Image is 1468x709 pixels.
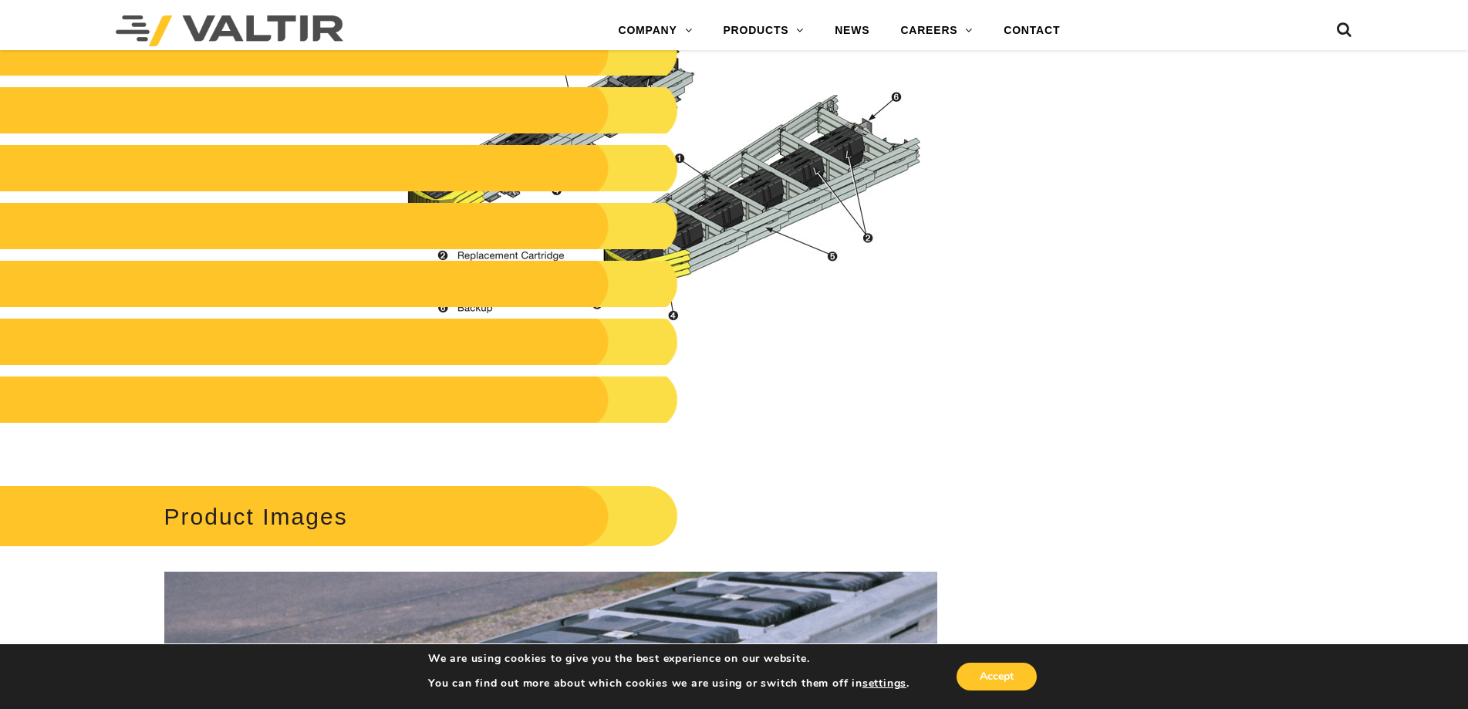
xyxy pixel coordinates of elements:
a: PRODUCTS [707,15,819,46]
p: We are using cookies to give you the best experience on our website. [428,652,909,666]
a: COMPANY [602,15,707,46]
img: Valtir [116,15,343,46]
a: CAREERS [885,15,988,46]
a: CONTACT [988,15,1075,46]
a: NEWS [819,15,885,46]
p: You can find out more about which cookies we are using or switch them off in . [428,677,909,690]
button: Accept [957,663,1037,690]
button: settings [862,677,906,690]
